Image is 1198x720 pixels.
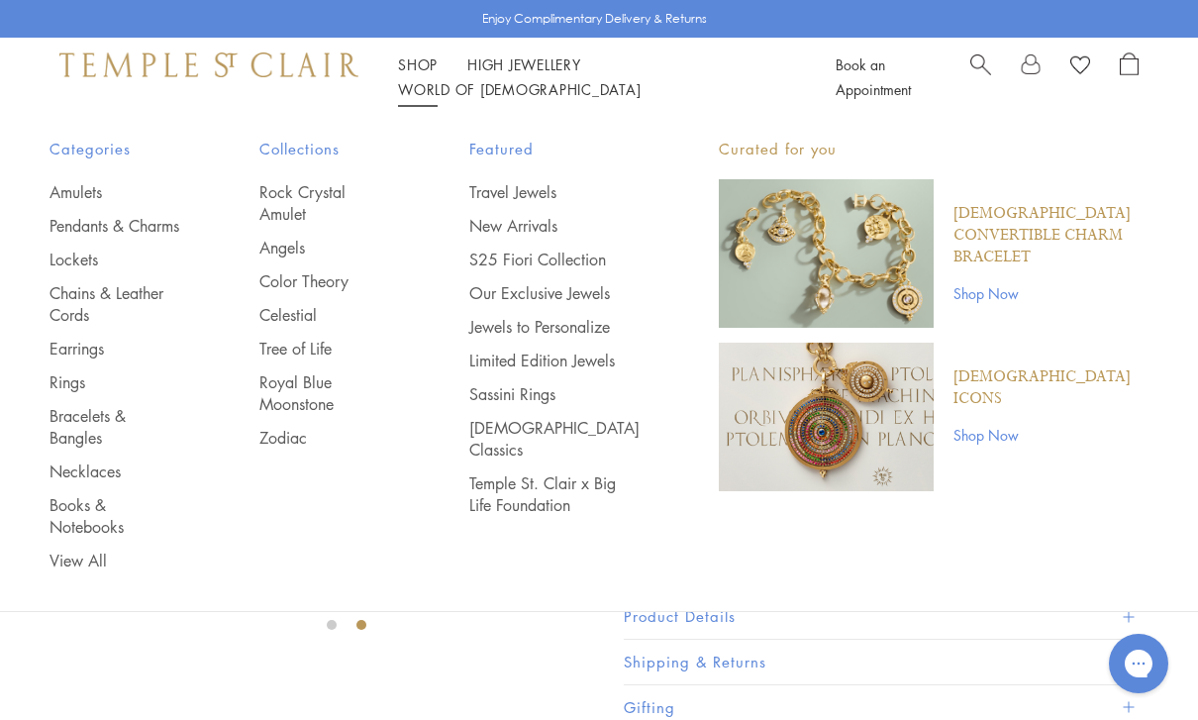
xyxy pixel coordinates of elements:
button: Product Details [624,594,1139,639]
a: [DEMOGRAPHIC_DATA] Classics [469,417,640,461]
nav: Main navigation [398,52,791,102]
a: Temple St. Clair x Big Life Foundation [469,472,640,516]
a: World of [DEMOGRAPHIC_DATA]World of [DEMOGRAPHIC_DATA] [398,79,641,99]
a: S25 Fiori Collection [469,249,640,270]
a: Shop Now [953,424,1148,446]
a: Open Shopping Bag [1120,52,1139,102]
a: Angels [259,237,390,258]
button: Shipping & Returns [624,640,1139,684]
a: Sassini Rings [469,383,640,405]
a: View All [50,550,180,571]
a: Search [970,52,991,102]
a: Jewels to Personalize [469,316,640,338]
span: Featured [469,137,640,161]
a: Books & Notebooks [50,494,180,538]
a: [DEMOGRAPHIC_DATA] Icons [953,366,1148,410]
a: Celestial [259,304,390,326]
a: ShopShop [398,54,438,74]
a: Limited Edition Jewels [469,350,640,371]
a: Travel Jewels [469,181,640,203]
a: Lockets [50,249,180,270]
a: Book an Appointment [836,54,911,99]
a: Color Theory [259,270,390,292]
a: Tree of Life [259,338,390,360]
a: Royal Blue Moonstone [259,371,390,415]
a: Bracelets & Bangles [50,405,180,449]
a: Earrings [50,338,180,360]
a: Chains & Leather Cords [50,282,180,326]
a: New Arrivals [469,215,640,237]
a: High JewelleryHigh Jewellery [467,54,581,74]
a: Rings [50,371,180,393]
p: Enjoy Complimentary Delivery & Returns [482,9,707,29]
a: Our Exclusive Jewels [469,282,640,304]
p: Curated for you [719,137,1148,161]
span: Collections [259,137,390,161]
a: Shop Now [953,282,1148,304]
a: Pendants & Charms [50,215,180,237]
span: Categories [50,137,180,161]
img: Temple St. Clair [59,52,358,76]
a: Zodiac [259,427,390,449]
a: Rock Crystal Amulet [259,181,390,225]
a: [DEMOGRAPHIC_DATA] Convertible Charm Bracelet [953,203,1148,268]
iframe: Gorgias live chat messenger [1099,627,1178,700]
a: View Wishlist [1070,52,1090,82]
a: Necklaces [50,461,180,482]
a: Amulets [50,181,180,203]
